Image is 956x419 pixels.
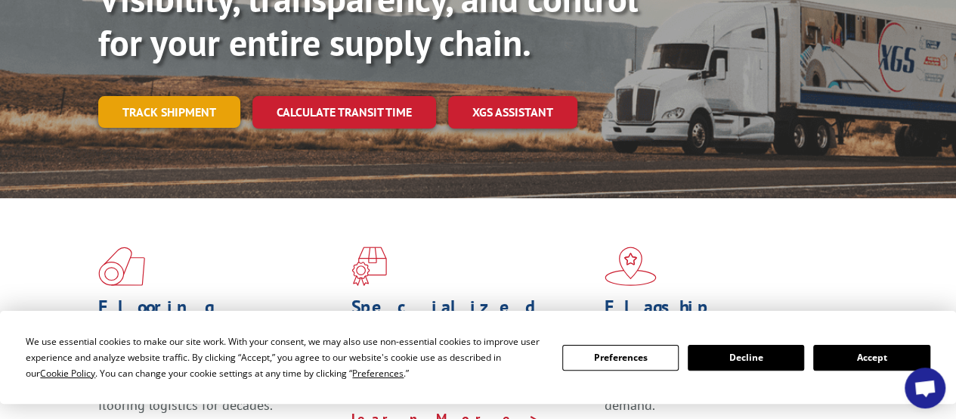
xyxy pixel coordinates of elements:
span: As an industry carrier of choice, XGS has brought innovation and dedication to flooring logistics... [98,360,333,414]
img: xgs-icon-total-supply-chain-intelligence-red [98,247,145,286]
a: Track shipment [98,96,240,128]
img: xgs-icon-focused-on-flooring-red [351,247,387,286]
h1: Flagship Distribution Model [605,298,846,360]
div: We use essential cookies to make our site work. With your consent, we may also use non-essential ... [26,334,543,381]
a: Open chat [905,368,945,408]
button: Accept [813,345,930,371]
span: Preferences [352,367,404,380]
a: Calculate transit time [252,96,436,129]
button: Preferences [562,345,679,371]
a: XGS ASSISTANT [448,96,577,129]
button: Decline [688,345,804,371]
h1: Flooring Logistics Solutions [98,298,340,360]
h1: Specialized Freight Experts [351,298,593,342]
img: xgs-icon-flagship-distribution-model-red [605,247,657,286]
span: Cookie Policy [40,367,95,380]
span: Our agile distribution network gives you nationwide inventory management on demand. [605,360,841,414]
